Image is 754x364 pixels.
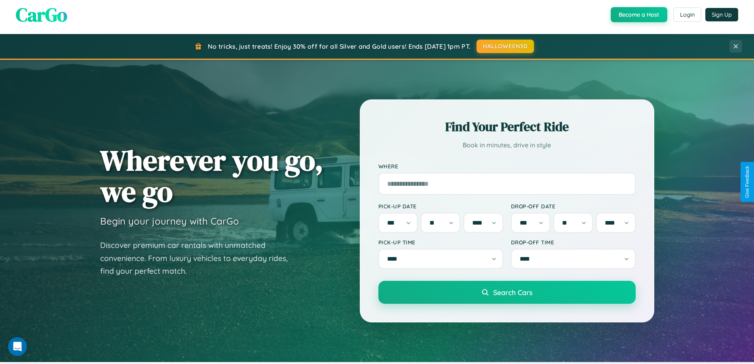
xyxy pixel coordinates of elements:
p: Book in minutes, drive in style [378,139,636,151]
h2: Find Your Perfect Ride [378,118,636,135]
button: Become a Host [611,7,667,22]
label: Pick-up Time [378,239,503,246]
button: HALLOWEEN30 [477,40,534,53]
button: Search Cars [378,281,636,304]
label: Drop-off Date [511,203,636,210]
span: CarGo [16,2,67,28]
iframe: Intercom live chat [8,337,27,356]
span: Search Cars [493,288,532,297]
div: Give Feedback [745,166,750,198]
label: Where [378,163,636,170]
h1: Wherever you go, we go [100,145,323,207]
p: Discover premium car rentals with unmatched convenience. From luxury vehicles to everyday rides, ... [100,239,298,278]
span: No tricks, just treats! Enjoy 30% off for all Silver and Gold users! Ends [DATE] 1pm PT. [208,42,471,50]
button: Sign Up [705,8,738,21]
button: Login [673,8,701,22]
label: Pick-up Date [378,203,503,210]
label: Drop-off Time [511,239,636,246]
h3: Begin your journey with CarGo [100,215,239,227]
